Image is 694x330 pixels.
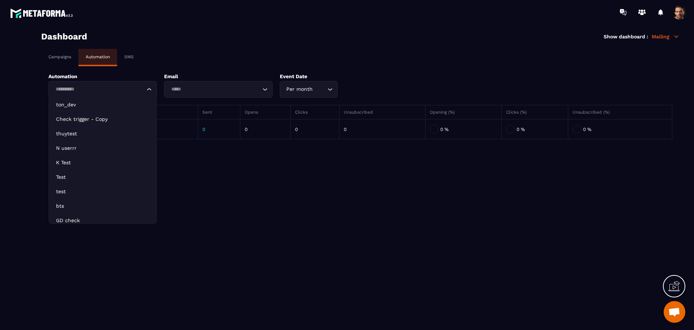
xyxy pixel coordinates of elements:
div: 0 % [506,124,564,135]
p: Campaigns [48,54,71,59]
p: Event Date [280,73,370,79]
th: Opens [240,105,291,119]
td: 0 [240,119,291,139]
th: Clicks (%) [502,105,568,119]
input: Search for option [169,85,261,93]
th: Automation/Subject [49,105,198,119]
img: logo [10,7,75,20]
div: Total Automation [53,124,193,135]
input: Search for option [53,85,145,93]
div: 0 % [430,124,497,135]
div: Search for option [280,81,338,98]
p: Email [164,73,273,79]
p: Show dashboard : [604,34,648,39]
div: 0 % [573,124,668,135]
div: Mở cuộc trò chuyện [664,301,685,323]
span: Per month [284,85,314,93]
th: Sent [198,105,240,119]
p: Mailing [652,33,680,40]
p: Automation [48,73,157,79]
th: Opening (%) [425,105,502,119]
div: Search for option [164,81,273,98]
input: Search for option [314,85,326,93]
td: 0 [198,119,240,139]
td: 0 [339,119,425,139]
th: Unsubscribed (%) [568,105,672,119]
div: Search for option [48,81,157,98]
p: SMS [124,54,134,59]
th: Unsubscribed [339,105,425,119]
th: Clicks [291,105,339,119]
td: 0 [291,119,339,139]
h3: Dashboard [41,31,87,42]
p: Automation [86,54,110,59]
